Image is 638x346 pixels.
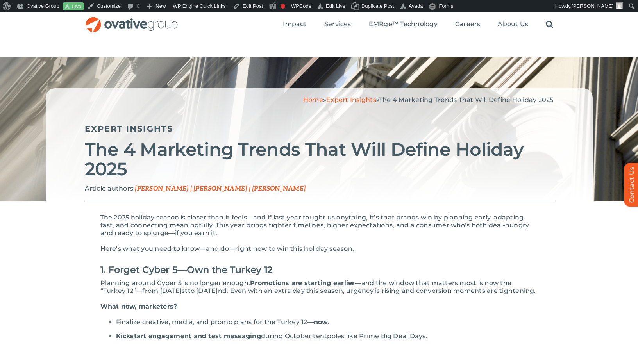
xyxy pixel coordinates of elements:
span: Impact [283,20,306,28]
a: Impact [283,20,306,29]
span: to [DATE] [188,287,218,294]
span: Here’s what you need to know—and do—right now to win this holiday season. [100,245,354,252]
span: Planning around Cyber 5 is no longer enough. [100,279,250,287]
span: The 2025 holiday season is closer than it feels—and if last year taught us anything, it’s that br... [100,214,529,237]
span: EMRge™ Technology [369,20,438,28]
span: st [182,287,188,294]
span: Services [324,20,351,28]
span: Careers [455,20,481,28]
nav: Menu [283,12,553,37]
span: About Us [498,20,528,28]
span: Kickstart engagement and test messaging [116,332,261,340]
span: [PERSON_NAME] | [PERSON_NAME] | [PERSON_NAME] [135,185,306,193]
span: Promotions are starting earlier [250,279,355,287]
a: Services [324,20,351,29]
p: Article authors: [85,185,554,193]
a: OG_Full_horizontal_RGB [85,16,179,23]
span: nd [218,287,227,294]
a: Expert Insights [85,124,173,134]
div: Focus keyphrase not set [281,4,285,9]
span: [PERSON_NAME] [572,3,613,9]
h2: 1. Forget Cyber 5—Own the Turkey 12 [100,260,538,279]
span: The 4 Marketing Trends That Will Define Holiday 2025 [379,96,553,103]
a: EMRge™ Technology [369,20,438,29]
a: Home [303,96,323,103]
span: —and the window that matters most is now the “Turkey 12”—from [DATE] [100,279,512,294]
span: Finalize creative, media, and promo plans for the Turkey 12— [116,318,314,326]
span: during October tentpoles like Prime Big Deal Days. [261,332,427,340]
a: About Us [498,20,528,29]
h2: The 4 Marketing Trends That Will Define Holiday 2025 [85,140,554,179]
span: now. [314,318,329,326]
a: Live [63,2,84,11]
span: What now, marketers? [100,303,177,310]
a: Expert Insights [326,96,376,103]
a: Search [546,20,553,29]
a: Careers [455,20,481,29]
span: . Even with an extra day this season, urgency is rising and conversion moments are tightening. [227,287,536,294]
span: » » [303,96,554,103]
